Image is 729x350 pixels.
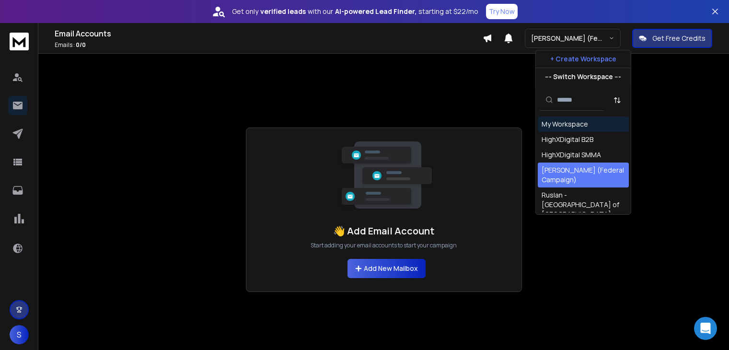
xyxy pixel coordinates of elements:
[694,317,717,340] div: Open Intercom Messenger
[542,135,593,144] div: HighXDigital B2B
[55,41,483,49] p: Emails :
[536,50,631,68] button: + Create Workspace
[542,119,588,129] div: My Workspace
[652,34,706,43] p: Get Free Credits
[333,224,434,238] h1: 👋 Add Email Account
[542,190,625,219] div: Ruslan - [GEOGRAPHIC_DATA] of [GEOGRAPHIC_DATA]
[542,150,601,160] div: HighXDigital SMMA
[311,242,457,249] p: Start adding your email accounts to start your campaign
[545,72,621,82] p: --- Switch Workspace ---
[347,259,426,278] button: Add New Mailbox
[608,91,627,110] button: Sort by Sort A-Z
[531,34,609,43] p: [PERSON_NAME] (Federal Campaign)
[76,41,86,49] span: 0 / 0
[632,29,712,48] button: Get Free Credits
[10,325,29,344] button: S
[489,7,515,16] p: Try Now
[335,7,417,16] strong: AI-powered Lead Finder,
[55,28,483,39] h1: Email Accounts
[550,54,616,64] p: + Create Workspace
[260,7,306,16] strong: verified leads
[10,33,29,50] img: logo
[542,165,625,185] div: [PERSON_NAME] (Federal Campaign)
[486,4,518,19] button: Try Now
[232,7,478,16] p: Get only with our starting at $22/mo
